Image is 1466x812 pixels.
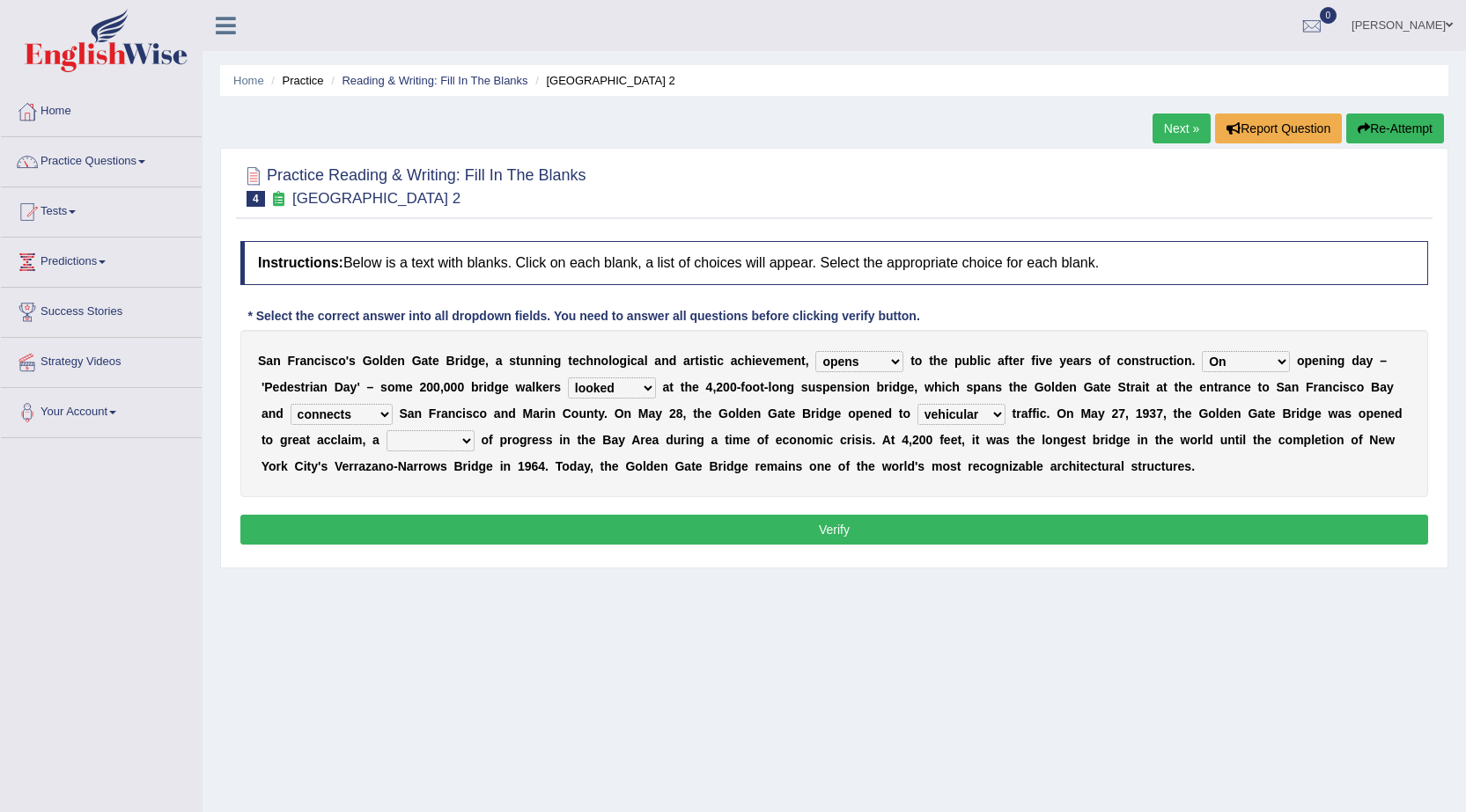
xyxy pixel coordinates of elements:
b: , [440,380,444,394]
b: Instructions: [258,255,343,270]
b: G [1084,380,1094,394]
b: h [586,354,593,368]
b: r [690,354,695,368]
b: c [331,354,338,368]
b: n [397,354,405,368]
b: 0 [426,380,433,394]
b: u [520,354,528,368]
b: c [1237,380,1244,394]
b: h [684,380,692,394]
b: o [387,380,395,394]
b: r [1131,380,1135,394]
b: s [466,406,473,421]
b: a [1318,380,1325,394]
b: n [273,354,281,368]
b: e [1020,380,1028,394]
b: r [884,380,888,394]
b: n [306,354,314,368]
b: s [509,354,516,368]
b: t [681,380,685,394]
b: F [429,406,437,421]
b: s [995,380,1002,394]
b: g [900,380,908,394]
b: o [745,380,753,394]
b: t [929,354,933,368]
b: v [1039,354,1046,368]
b: n [527,354,535,368]
a: Home [233,74,264,87]
b: a [422,354,429,368]
b: n [1131,354,1139,368]
b: r [1080,354,1085,368]
b: a [1094,380,1101,394]
b: o [612,354,620,368]
b: f [740,380,745,394]
b: l [645,354,648,368]
b: s [844,380,851,394]
b: y [1387,380,1394,394]
b: – [367,380,374,394]
b: G [1035,380,1044,394]
b: i [941,380,945,394]
b: i [321,354,325,368]
b: c [1332,380,1339,394]
b: t [1214,380,1219,394]
b: a [1135,380,1142,394]
button: Verify [240,515,1428,545]
b: e [391,354,398,368]
b: l [608,354,612,368]
b: i [310,380,313,394]
b: t [516,354,520,368]
a: Your Account [1,388,202,432]
b: o [915,354,923,368]
b: b [969,354,977,368]
a: Practice Questions [1,137,202,181]
li: [GEOGRAPHIC_DATA] 2 [531,72,674,89]
b: d [669,354,677,368]
b: e [908,380,915,394]
b: t [1009,354,1013,368]
a: Success Stories [1,288,202,332]
b: r [436,406,440,421]
b: o [855,380,863,394]
b: d [276,406,284,421]
b: o [1123,354,1131,368]
b: t [301,380,306,394]
b: h [1013,380,1020,394]
b: c [579,354,586,368]
b: d [383,354,391,368]
b: p [822,380,830,394]
b: s [967,380,974,394]
b: e [769,354,776,368]
b: G [363,354,372,368]
a: Next » [1153,113,1211,143]
b: i [851,380,855,394]
b: i [1142,380,1146,394]
a: Reading & Writing: Fill In The Blanks [342,74,527,87]
small: Exam occurring question [269,191,288,208]
b: i [752,354,755,368]
b: e [502,380,509,394]
b: e [1046,354,1053,368]
b: i [1339,380,1343,394]
b: r [1314,380,1318,394]
b: a [266,354,273,368]
b: n [593,354,601,368]
b: t [669,380,674,394]
b: n [836,380,844,394]
b: a [441,406,448,421]
b: n [1292,380,1300,394]
b: h [952,380,960,394]
b: e [406,380,413,394]
b: l [769,380,772,394]
b: e [787,354,794,368]
b: c [983,354,991,368]
b: o [601,354,609,368]
b: t [1163,380,1168,394]
b: a [1380,380,1387,394]
b: n [1325,380,1333,394]
b: e [1104,380,1111,394]
a: Home [1,87,202,131]
b: h [744,354,752,368]
b: n [1069,380,1077,394]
